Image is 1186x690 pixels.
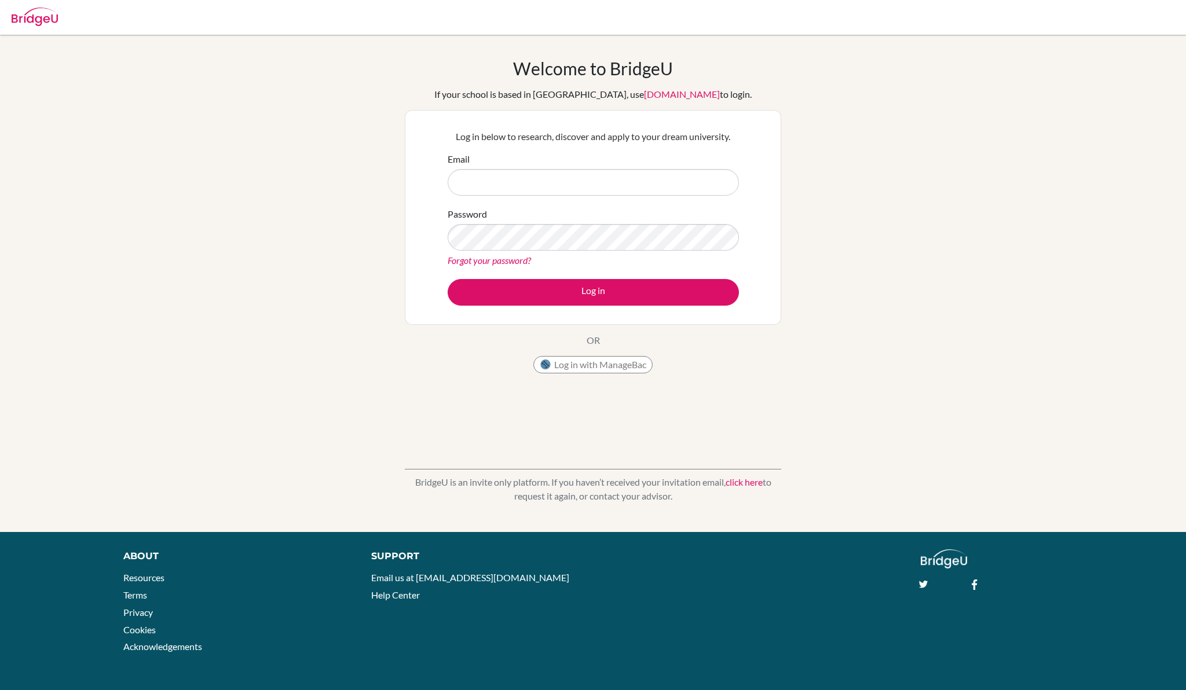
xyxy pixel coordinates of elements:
[123,641,202,652] a: Acknowledgements
[123,549,345,563] div: About
[726,476,763,487] a: click here
[123,572,164,583] a: Resources
[123,624,156,635] a: Cookies
[644,89,720,100] a: [DOMAIN_NAME]
[587,333,600,347] p: OR
[921,549,968,568] img: logo_white@2x-f4f0deed5e89b7ecb1c2cc34c3e3d731f90f0f143d5ea2071677605dd97b5244.png
[371,572,569,583] a: Email us at [EMAIL_ADDRESS][DOMAIN_NAME]
[513,58,673,79] h1: Welcome to BridgeU
[12,8,58,26] img: Bridge-U
[434,87,752,101] div: If your school is based in [GEOGRAPHIC_DATA], use to login.
[405,475,781,503] p: BridgeU is an invite only platform. If you haven’t received your invitation email, to request it ...
[448,255,531,266] a: Forgot your password?
[448,279,739,306] button: Log in
[123,589,147,600] a: Terms
[448,130,739,144] p: Log in below to research, discover and apply to your dream university.
[371,549,579,563] div: Support
[371,589,420,600] a: Help Center
[448,207,487,221] label: Password
[533,356,653,373] button: Log in with ManageBac
[123,607,153,618] a: Privacy
[448,152,470,166] label: Email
